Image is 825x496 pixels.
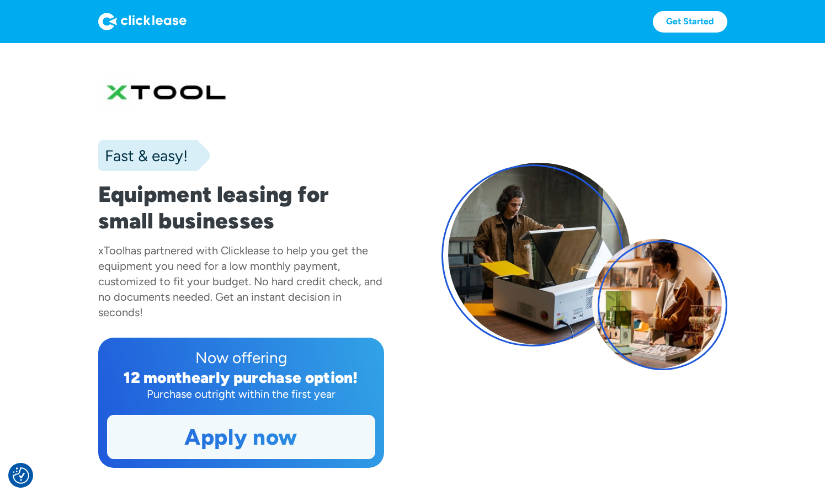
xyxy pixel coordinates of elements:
[13,467,29,484] img: Revisit consent button
[98,181,384,234] h1: Equipment leasing for small businesses
[98,13,187,30] img: Logo
[98,244,125,257] div: xTool
[13,467,29,484] button: Consent Preferences
[108,415,375,458] a: Apply now
[98,244,382,319] div: has partnered with Clicklease to help you get the equipment you need for a low monthly payment, c...
[98,145,188,167] div: Fast & easy!
[124,368,191,387] div: 12 month
[191,368,358,387] div: early purchase option!
[107,346,375,369] div: Now offering
[107,386,375,402] div: Purchase outright within the first year
[653,11,727,33] a: Get Started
